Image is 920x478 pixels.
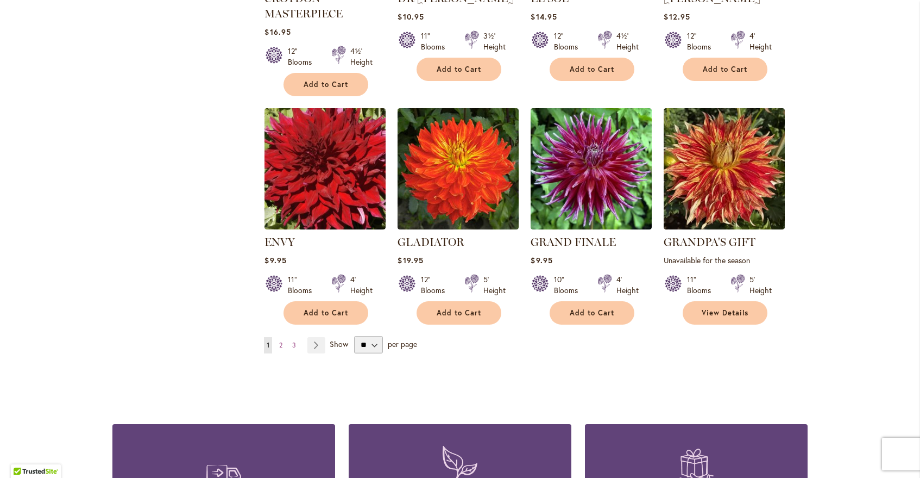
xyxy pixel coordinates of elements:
span: $14.95 [531,11,557,22]
div: 10" Blooms [554,274,584,296]
div: 4½' Height [616,30,639,52]
img: Gladiator [398,108,519,229]
a: Grandpa's Gift [664,221,785,232]
a: GRANDPA'S GIFT [664,235,755,249]
a: GRAND FINALE [531,235,616,249]
span: Add to Cart [703,65,747,74]
div: 4' Height [749,30,772,52]
span: 2 [279,341,282,349]
div: 12" Blooms [288,46,318,67]
span: View Details [702,308,748,318]
a: View Details [683,301,767,325]
iframe: Launch Accessibility Center [8,439,39,470]
div: 3½' Height [483,30,506,52]
a: Envy [264,221,386,232]
span: Add to Cart [437,308,481,318]
span: $9.95 [264,255,286,265]
span: $19.95 [398,255,423,265]
a: Grand Finale [531,221,652,232]
span: 3 [292,341,296,349]
div: 4' Height [350,274,373,296]
span: Add to Cart [304,308,348,318]
span: Show [330,339,348,349]
span: $9.95 [531,255,552,265]
div: 12" Blooms [421,274,451,296]
span: $12.95 [664,11,690,22]
button: Add to Cart [417,301,501,325]
button: Add to Cart [550,301,634,325]
img: Grand Finale [531,108,652,229]
a: GLADIATOR [398,235,464,249]
span: $10.95 [398,11,424,22]
img: Grandpa's Gift [664,108,785,229]
div: 12" Blooms [554,30,584,52]
div: 11" Blooms [687,274,717,296]
span: per page [388,339,417,349]
a: ENVY [264,235,295,249]
a: 2 [276,337,285,353]
button: Add to Cart [417,58,501,81]
div: 5' Height [483,274,506,296]
div: 11" Blooms [288,274,318,296]
span: 1 [267,341,269,349]
span: Add to Cart [570,308,614,318]
img: Envy [264,108,386,229]
p: Unavailable for the season [664,255,785,265]
span: Add to Cart [304,80,348,89]
button: Add to Cart [683,58,767,81]
div: 4½' Height [350,46,373,67]
div: 12" Blooms [687,30,717,52]
button: Add to Cart [283,301,368,325]
a: 3 [289,337,299,353]
span: $16.95 [264,27,291,37]
span: Add to Cart [570,65,614,74]
button: Add to Cart [550,58,634,81]
span: Add to Cart [437,65,481,74]
div: 4' Height [616,274,639,296]
button: Add to Cart [283,73,368,96]
a: Gladiator [398,221,519,232]
div: 5' Height [749,274,772,296]
div: 11" Blooms [421,30,451,52]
